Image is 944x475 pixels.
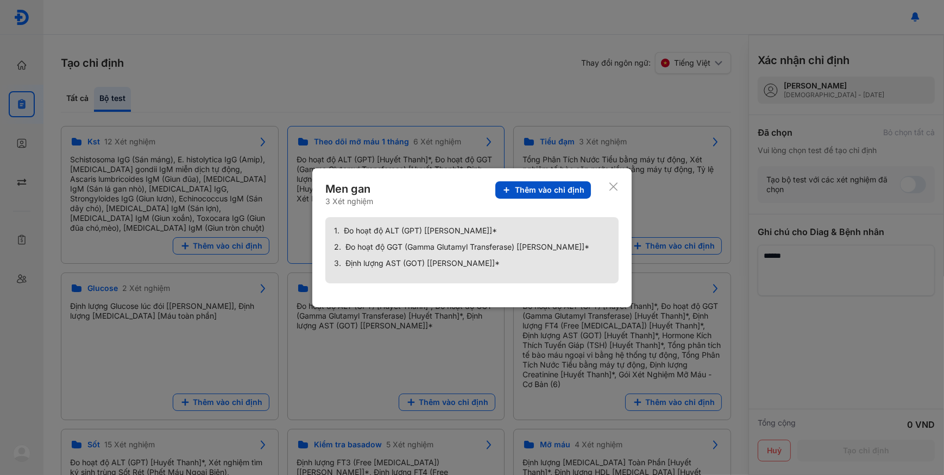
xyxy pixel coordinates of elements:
div: 3 Xét nghiệm [325,197,373,206]
span: 3. [334,258,341,268]
button: Thêm vào chỉ định [495,181,591,199]
div: Men gan [325,181,373,197]
span: Định lượng AST (GOT) [[PERSON_NAME]]* [345,258,500,268]
span: Đo hoạt độ ALT (GPT) [[PERSON_NAME]]* [344,226,497,236]
span: Thêm vào chỉ định [515,185,584,195]
span: 2. [334,242,341,252]
span: 1. [334,226,339,236]
span: Đo hoạt độ GGT (Gamma Glutamyl Transferase) [[PERSON_NAME]]* [345,242,589,252]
